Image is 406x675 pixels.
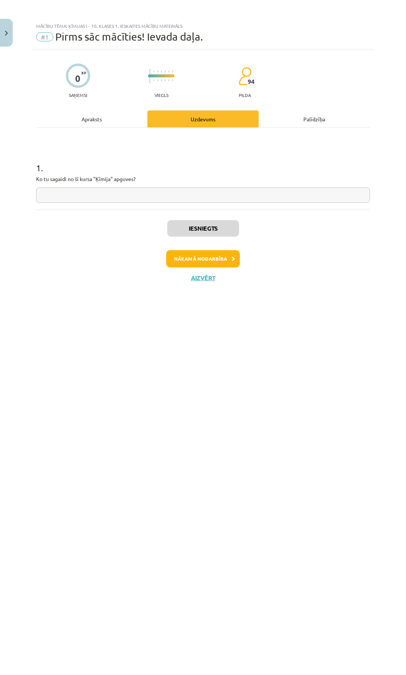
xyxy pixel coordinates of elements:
img: icon-short-line-57e1e144782c952c97e751825c79c345078a6d821885a25fce030b3d8c18986b.svg [153,79,154,81]
img: icon-close-lesson-0947bae3869378f0d4975bcd49f059093ad1ed9edebbc8119c70593378902aed.svg [5,31,8,36]
div: Apraksts [36,110,147,127]
button: Iesniegts [167,220,239,237]
button: Nākamā nodarbība [166,250,240,267]
img: icon-short-line-57e1e144782c952c97e751825c79c345078a6d821885a25fce030b3d8c18986b.svg [161,79,162,81]
div: Uzdevums [147,110,259,127]
img: icon-short-line-57e1e144782c952c97e751825c79c345078a6d821885a25fce030b3d8c18986b.svg [168,71,169,72]
div: 0 [75,73,80,84]
p: pilda [239,92,251,98]
span: #1 [36,32,53,41]
p: Viegls [155,92,168,98]
img: icon-short-line-57e1e144782c952c97e751825c79c345078a6d821885a25fce030b3d8c18986b.svg [168,79,169,81]
img: students-c634bb4e5e11cddfef0936a35e636f08e4e9abd3cc4e673bd6f9a4125e45ecb1.svg [238,67,251,86]
span: XP [81,71,86,75]
img: icon-short-line-57e1e144782c952c97e751825c79c345078a6d821885a25fce030b3d8c18986b.svg [157,79,158,81]
img: icon-short-line-57e1e144782c952c97e751825c79c345078a6d821885a25fce030b3d8c18986b.svg [172,71,173,72]
img: icon-short-line-57e1e144782c952c97e751825c79c345078a6d821885a25fce030b3d8c18986b.svg [161,71,162,72]
img: icon-short-line-57e1e144782c952c97e751825c79c345078a6d821885a25fce030b3d8c18986b.svg [172,79,173,81]
span: Pirms sāc mācīties! Ievada daļa. [55,30,203,43]
div: Mācību tēma: Ķīmijas i - 10. klases 1. ieskaites mācību materiāls [36,23,370,29]
span: 94 [248,78,255,85]
img: icon-short-line-57e1e144782c952c97e751825c79c345078a6d821885a25fce030b3d8c18986b.svg [153,71,154,72]
p: Ko tu sagaidi no šī kursa "Ķīmija" apguves? [36,175,370,183]
img: icon-short-line-57e1e144782c952c97e751825c79c345078a6d821885a25fce030b3d8c18986b.svg [157,71,158,72]
h1: 1 . [36,149,370,173]
div: Palīdzība [259,110,370,127]
button: Aizvērt [189,274,217,282]
p: Saņemsi [66,92,90,98]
